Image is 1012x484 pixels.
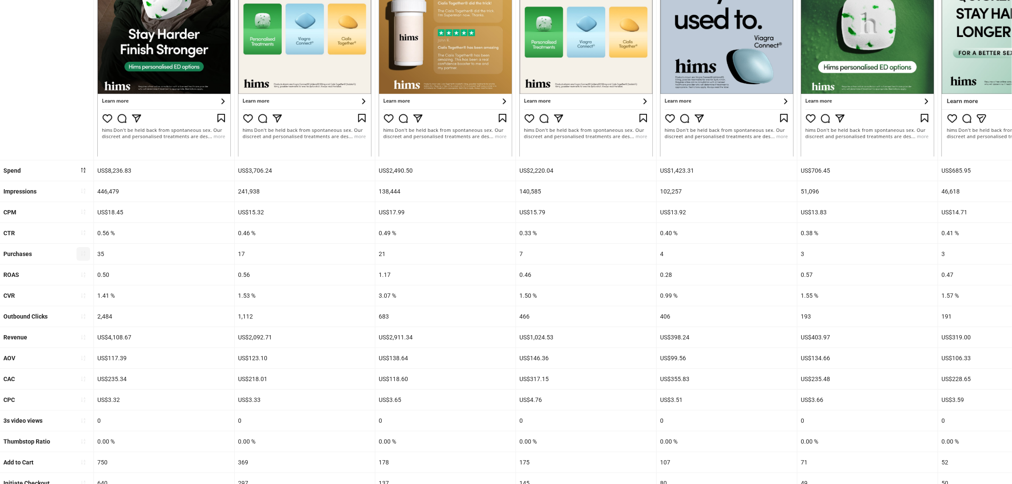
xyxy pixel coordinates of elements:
b: Outbound Clicks [3,313,48,320]
div: US$235.48 [797,369,938,389]
div: US$2,911.34 [375,327,516,347]
div: 0.00 % [235,431,375,452]
div: US$13.92 [657,202,797,222]
div: 0 [94,410,234,431]
div: 0.99 % [657,285,797,306]
div: 0 [797,410,938,431]
div: 0.00 % [375,431,516,452]
div: US$235.34 [94,369,234,389]
div: US$18.45 [94,202,234,222]
div: US$15.32 [235,202,375,222]
div: 466 [516,306,656,327]
div: 3 [797,244,938,264]
b: CAC [3,376,15,382]
b: Revenue [3,334,27,341]
div: 0.56 % [94,223,234,243]
div: US$138.64 [375,348,516,368]
div: US$706.45 [797,160,938,181]
div: 0.28 [657,265,797,285]
div: 7 [516,244,656,264]
div: 0.56 [235,265,375,285]
b: Add to Cart [3,459,34,466]
div: 0 [657,410,797,431]
span: sort-ascending [80,272,86,278]
div: US$398.24 [657,327,797,347]
div: US$3.66 [797,390,938,410]
div: US$317.15 [516,369,656,389]
b: CTR [3,230,15,236]
div: 1.41 % [94,285,234,306]
b: ROAS [3,271,19,278]
div: 0.46 [516,265,656,285]
div: 0 [516,410,656,431]
div: US$3.32 [94,390,234,410]
div: 175 [516,452,656,473]
div: 71 [797,452,938,473]
div: 0.57 [797,265,938,285]
div: US$3.51 [657,390,797,410]
b: CPM [3,209,16,216]
div: 683 [375,306,516,327]
div: 102,257 [657,181,797,202]
div: 0.33 % [516,223,656,243]
span: sort-ascending [80,438,86,444]
div: 51,096 [797,181,938,202]
div: 17 [235,244,375,264]
div: 0.50 [94,265,234,285]
div: US$2,220.04 [516,160,656,181]
div: 241,938 [235,181,375,202]
div: 0.38 % [797,223,938,243]
span: sort-ascending [80,459,86,465]
div: 1.17 [375,265,516,285]
b: Thumbstop Ratio [3,438,50,445]
div: US$8,236.83 [94,160,234,181]
div: 446,479 [94,181,234,202]
span: sort-ascending [80,230,86,236]
b: AOV [3,355,15,362]
span: sort-ascending [80,313,86,319]
div: US$3.65 [375,390,516,410]
div: 750 [94,452,234,473]
div: US$355.83 [657,369,797,389]
b: 3s video views [3,417,43,424]
div: 369 [235,452,375,473]
div: US$134.66 [797,348,938,368]
div: 0.00 % [657,431,797,452]
div: 406 [657,306,797,327]
div: US$13.83 [797,202,938,222]
div: 0.00 % [797,431,938,452]
div: 0.00 % [94,431,234,452]
span: sort-ascending [80,209,86,215]
div: US$4.76 [516,390,656,410]
div: 107 [657,452,797,473]
span: sort-ascending [80,397,86,403]
div: US$117.39 [94,348,234,368]
div: 1.50 % [516,285,656,306]
div: US$403.97 [797,327,938,347]
div: US$2,490.50 [375,160,516,181]
div: US$146.36 [516,348,656,368]
div: 21 [375,244,516,264]
div: US$1,024.53 [516,327,656,347]
div: US$1,423.31 [657,160,797,181]
div: 138,444 [375,181,516,202]
div: 0 [235,410,375,431]
span: sort-ascending [80,418,86,424]
div: US$17.99 [375,202,516,222]
div: US$99.56 [657,348,797,368]
span: sort-ascending [80,251,86,256]
b: Spend [3,167,21,174]
div: 0.00 % [516,431,656,452]
div: US$4,108.67 [94,327,234,347]
span: sort-ascending [80,293,86,299]
div: 140,585 [516,181,656,202]
b: Impressions [3,188,37,195]
div: 1.53 % [235,285,375,306]
b: Purchases [3,251,32,257]
div: US$123.10 [235,348,375,368]
div: 0.49 % [375,223,516,243]
div: US$15.79 [516,202,656,222]
div: US$2,092.71 [235,327,375,347]
span: sort-ascending [80,376,86,382]
span: sort-ascending [80,355,86,361]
